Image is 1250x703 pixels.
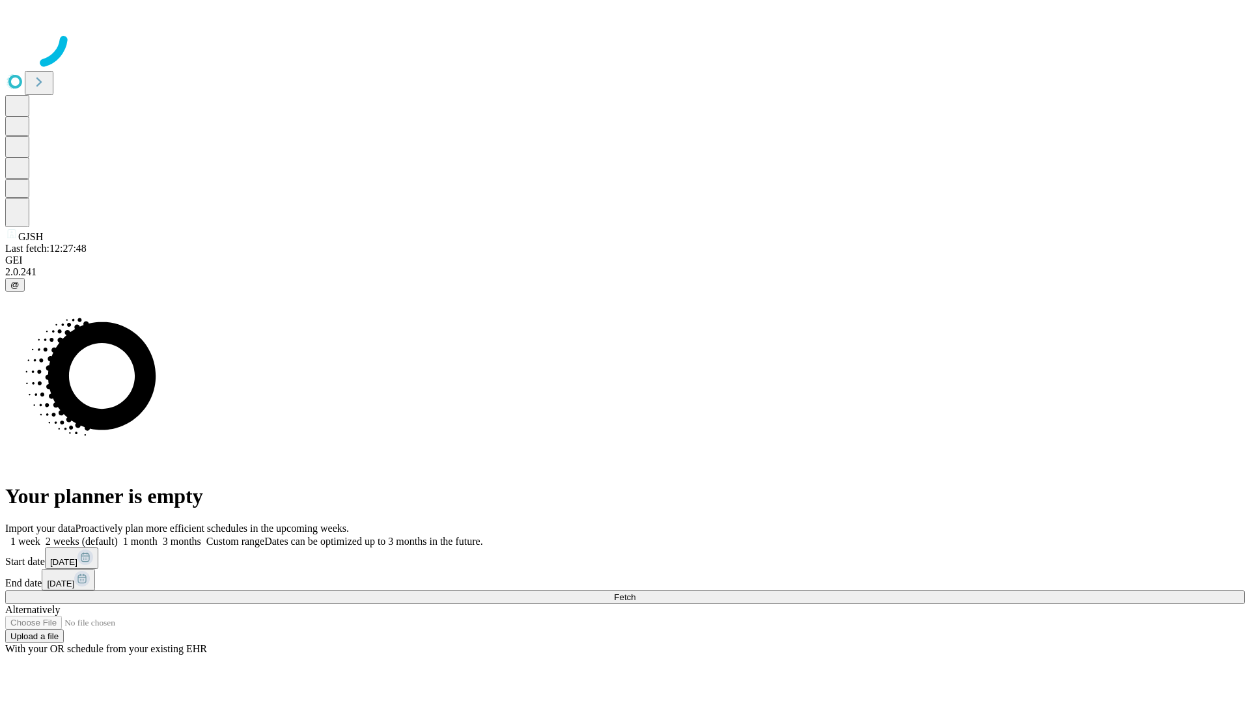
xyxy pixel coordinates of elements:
[5,484,1245,508] h1: Your planner is empty
[18,231,43,242] span: GJSH
[46,536,118,547] span: 2 weeks (default)
[5,590,1245,604] button: Fetch
[5,255,1245,266] div: GEI
[5,629,64,643] button: Upload a file
[5,523,76,534] span: Import your data
[614,592,635,602] span: Fetch
[264,536,482,547] span: Dates can be optimized up to 3 months in the future.
[5,278,25,292] button: @
[47,579,74,588] span: [DATE]
[5,604,60,615] span: Alternatively
[10,280,20,290] span: @
[5,266,1245,278] div: 2.0.241
[206,536,264,547] span: Custom range
[5,643,207,654] span: With your OR schedule from your existing EHR
[5,547,1245,569] div: Start date
[123,536,158,547] span: 1 month
[45,547,98,569] button: [DATE]
[163,536,201,547] span: 3 months
[5,243,87,254] span: Last fetch: 12:27:48
[42,569,95,590] button: [DATE]
[5,569,1245,590] div: End date
[76,523,349,534] span: Proactively plan more efficient schedules in the upcoming weeks.
[10,536,40,547] span: 1 week
[50,557,77,567] span: [DATE]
